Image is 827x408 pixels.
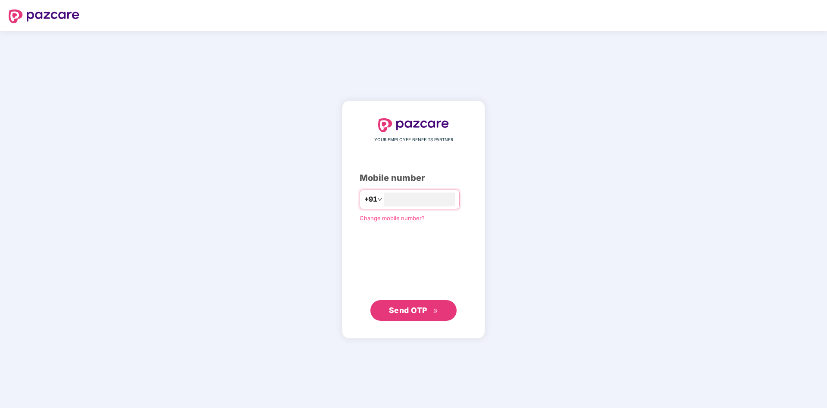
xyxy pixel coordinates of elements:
[360,215,425,221] a: Change mobile number?
[377,197,382,202] span: down
[360,171,467,185] div: Mobile number
[389,306,427,315] span: Send OTP
[378,118,449,132] img: logo
[370,300,457,321] button: Send OTPdouble-right
[364,194,377,205] span: +91
[433,308,439,314] span: double-right
[374,136,453,143] span: YOUR EMPLOYEE BENEFITS PARTNER
[9,9,79,23] img: logo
